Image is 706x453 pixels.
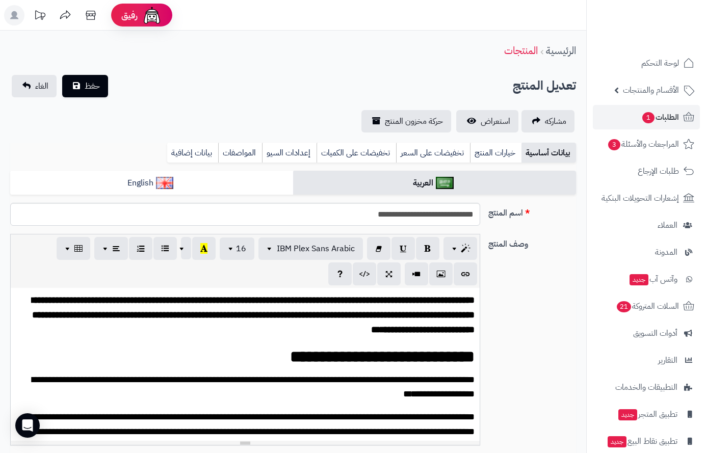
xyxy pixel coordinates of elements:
[655,245,677,259] span: المدونة
[142,5,162,25] img: ai-face.png
[456,110,518,132] a: استعراض
[608,436,626,447] span: جديد
[484,234,580,250] label: وصف المنتج
[593,240,700,264] a: المدونة
[27,5,53,28] a: تحديثات المنصة
[62,75,108,97] button: حفظ
[658,218,677,232] span: العملاء
[546,43,576,58] a: الرئيسية
[15,413,40,438] div: Open Intercom Messenger
[236,243,246,255] span: 16
[607,434,677,448] span: تطبيق نقاط البيع
[484,203,580,219] label: اسم المنتج
[608,139,620,150] span: 3
[593,51,700,75] a: لوحة التحكم
[504,43,538,58] a: المنتجات
[593,132,700,156] a: المراجعات والأسئلة3
[470,143,521,163] a: خيارات المنتج
[121,9,138,21] span: رفيق
[436,177,454,189] img: العربية
[262,143,317,163] a: إعدادات السيو
[593,267,700,291] a: وآتس آبجديد
[521,143,576,163] a: بيانات أساسية
[12,75,57,97] a: الغاء
[593,348,700,372] a: التقارير
[396,143,470,163] a: تخفيضات على السعر
[602,191,679,205] span: إشعارات التحويلات البنكية
[593,186,700,210] a: إشعارات التحويلات البنكية
[641,110,679,124] span: الطلبات
[385,115,443,127] span: حركة مخزون المنتج
[361,110,451,132] a: حركة مخزون المنتج
[593,294,700,318] a: السلات المتروكة21
[630,274,648,285] span: جديد
[629,272,677,286] span: وآتس آب
[593,402,700,427] a: تطبيق المتجرجديد
[593,213,700,237] a: العملاء
[618,409,637,420] span: جديد
[35,80,48,92] span: الغاء
[593,375,700,399] a: التطبيقات والخدمات
[658,353,677,367] span: التقارير
[633,326,677,340] span: أدوات التسويق
[615,380,677,394] span: التطبيقات والخدمات
[616,299,679,313] span: السلات المتروكة
[607,137,679,151] span: المراجعات والأسئلة
[617,301,631,312] span: 21
[513,75,576,96] h2: تعديل المنتج
[593,105,700,129] a: الطلبات1
[317,143,396,163] a: تخفيضات على الكميات
[481,115,510,127] span: استعراض
[85,80,100,92] span: حفظ
[593,321,700,345] a: أدوات التسويق
[218,143,262,163] a: المواصفات
[167,143,218,163] a: بيانات إضافية
[277,243,355,255] span: IBM Plex Sans Arabic
[617,407,677,421] span: تطبيق المتجر
[642,112,655,123] span: 1
[156,177,174,189] img: English
[623,83,679,97] span: الأقسام والمنتجات
[293,171,576,196] a: العربية
[638,164,679,178] span: طلبات الإرجاع
[641,56,679,70] span: لوحة التحكم
[545,115,566,127] span: مشاركه
[10,171,293,196] a: English
[258,237,363,260] button: IBM Plex Sans Arabic
[220,237,254,260] button: 16
[593,159,700,183] a: طلبات الإرجاع
[521,110,574,132] a: مشاركه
